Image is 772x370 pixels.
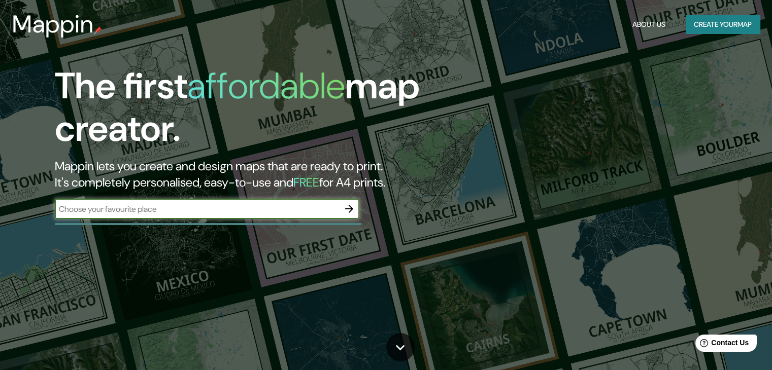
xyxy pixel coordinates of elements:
[682,330,761,359] iframe: Help widget launcher
[94,26,102,34] img: mappin-pin
[12,10,94,39] h3: Mappin
[55,65,441,158] h1: The first map creator.
[55,158,441,191] h2: Mappin lets you create and design maps that are ready to print. It's completely personalised, eas...
[55,203,339,215] input: Choose your favourite place
[293,174,319,190] h5: FREE
[686,15,760,34] button: Create yourmap
[187,62,345,109] h1: affordable
[628,15,669,34] button: About Us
